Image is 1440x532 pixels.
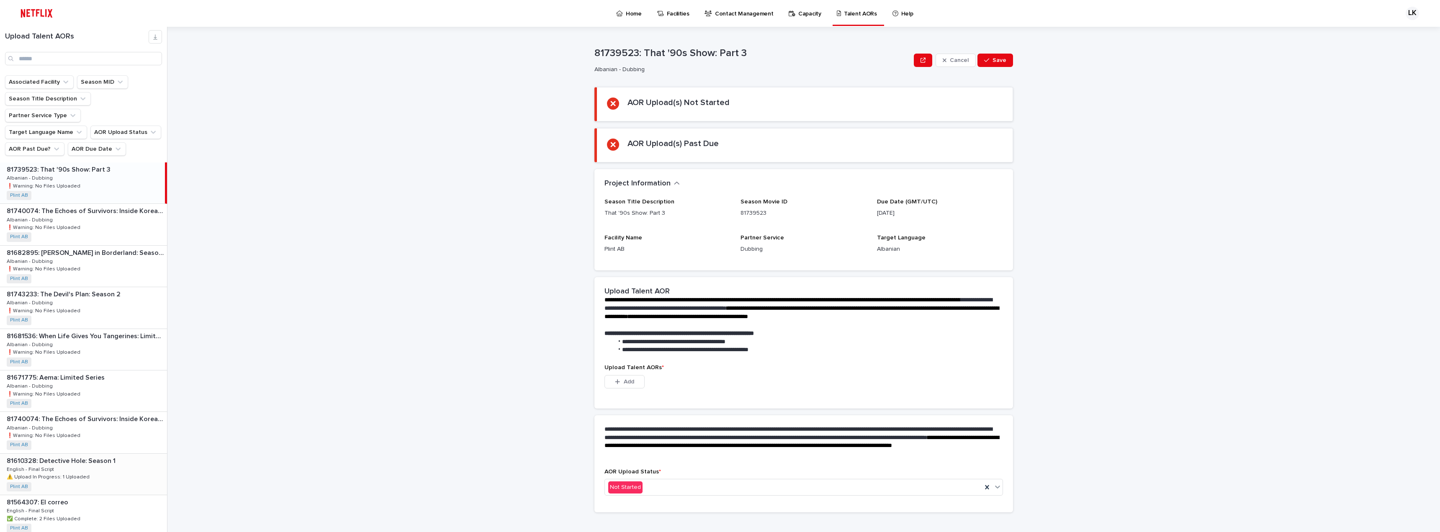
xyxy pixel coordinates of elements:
p: ✅ Complete: 2 Files Uploaded [7,514,82,522]
button: Season Title Description [5,92,91,105]
p: ⚠️ Upload In Progress: 1 Uploaded [7,473,91,480]
a: Plint AB [10,359,28,365]
a: Plint AB [10,484,28,490]
div: LK [1406,7,1419,20]
a: Plint AB [10,193,28,198]
span: Due Date (GMT/UTC) [877,199,937,205]
span: Facility Name [604,235,642,241]
button: AOR Past Due? [5,142,64,156]
p: ❗️Warning: No Files Uploaded [7,390,82,397]
p: 81740074: The Echoes of Survivors: Inside Korea’s Tragedies: Season 1 [7,414,165,423]
h2: AOR Upload(s) Past Due [627,139,719,149]
p: 81610328: Detective Hole: Season 1 [7,455,117,465]
a: Plint AB [10,276,28,282]
p: ❗️Warning: No Files Uploaded [7,265,82,272]
p: English - Final Script [7,465,56,473]
span: Add [624,379,634,385]
button: Cancel [936,54,976,67]
button: Add [604,375,645,388]
p: Albanian - Dubbing [7,424,54,431]
p: ❗️Warning: No Files Uploaded [7,431,82,439]
p: ❗️Warning: No Files Uploaded [7,223,82,231]
p: 81743233: The Devil's Plan: Season 2 [7,289,122,298]
p: Albanian - Dubbing [7,382,54,389]
p: Plint AB [604,245,730,254]
p: Albanian [877,245,1003,254]
a: Plint AB [10,317,28,323]
p: 81671775: Aema: Limited Series [7,372,106,382]
h2: Project Information [604,179,671,188]
span: Season Movie ID [741,199,787,205]
div: Not Started [608,481,643,493]
span: Save [993,57,1006,63]
p: ❗️Warning: No Files Uploaded [7,306,82,314]
p: [DATE] [877,209,1003,218]
p: 81740074: The Echoes of Survivors: Inside Korea’s Tragedies: Season 1 [7,206,165,215]
button: AOR Upload Status [90,126,161,139]
button: AOR Due Date [68,142,126,156]
h1: Upload Talent AORs [5,32,149,41]
a: Plint AB [10,234,28,240]
h2: Upload Talent AOR [604,287,670,296]
p: Dubbing [741,245,867,254]
p: 81681536: When Life Gives You Tangerines: Limited Series [7,331,165,340]
input: Search [5,52,162,65]
p: Albanian - Dubbing [7,340,54,348]
p: 81682895: [PERSON_NAME] in Borderland: Season 3 [7,247,165,257]
button: Project Information [604,179,680,188]
span: Target Language [877,235,926,241]
button: Target Language Name [5,126,87,139]
p: Albanian - Dubbing [7,216,54,223]
p: English - Final Script [7,506,56,514]
span: Cancel [950,57,969,63]
p: 81739523 [741,209,867,218]
p: 81564307: El correo [7,497,70,506]
span: Upload Talent AORs [604,365,664,370]
img: ifQbXi3ZQGMSEF7WDB7W [17,5,57,22]
button: Associated Facility [5,75,74,89]
a: Plint AB [10,442,28,448]
h2: AOR Upload(s) Not Started [627,98,730,108]
p: Albanian - Dubbing [7,257,54,265]
button: Season MID [77,75,128,89]
p: 81739523: That '90s Show: Part 3 [594,47,910,59]
button: Save [977,54,1013,67]
p: 81739523: That '90s Show: Part 3 [7,164,112,174]
span: Season Title Description [604,199,674,205]
span: AOR Upload Status [604,469,661,475]
p: Albanian - Dubbing [594,66,907,73]
span: Partner Service [741,235,784,241]
p: ❗️Warning: No Files Uploaded [7,348,82,355]
p: Albanian - Dubbing [7,298,54,306]
a: Plint AB [10,525,28,531]
p: ❗️Warning: No Files Uploaded [7,182,82,189]
button: Partner Service Type [5,109,81,122]
p: Albanian - Dubbing [7,174,54,181]
a: Plint AB [10,401,28,406]
p: That '90s Show: Part 3 [604,209,730,218]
